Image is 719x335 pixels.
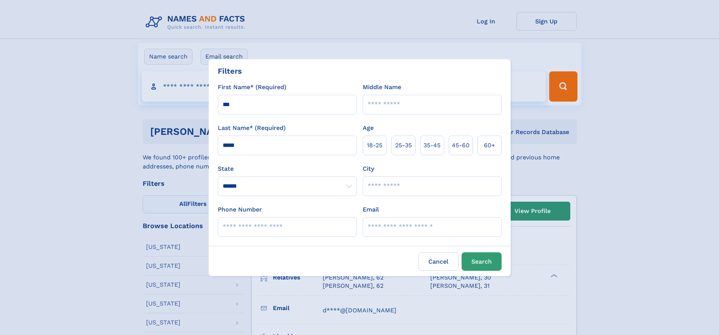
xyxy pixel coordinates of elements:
[484,141,495,150] span: 60+
[363,164,374,173] label: City
[423,141,440,150] span: 35‑45
[218,124,286,133] label: Last Name* (Required)
[395,141,412,150] span: 25‑35
[419,252,459,271] label: Cancel
[218,205,262,214] label: Phone Number
[363,124,374,133] label: Age
[218,83,286,92] label: First Name* (Required)
[363,205,379,214] label: Email
[462,252,502,271] button: Search
[218,164,357,173] label: State
[218,65,242,77] div: Filters
[367,141,382,150] span: 18‑25
[452,141,470,150] span: 45‑60
[363,83,401,92] label: Middle Name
